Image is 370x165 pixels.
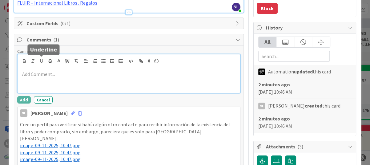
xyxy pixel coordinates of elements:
[258,103,265,109] div: NL
[294,69,313,75] b: updated
[266,143,345,150] span: Attachments
[26,36,232,43] span: Comments
[30,47,57,53] h5: Underline
[305,103,322,109] b: created
[268,102,340,109] span: [PERSON_NAME] this card
[257,3,278,14] button: Block
[34,96,53,104] button: Cancel
[30,109,68,117] div: [PERSON_NAME]
[60,20,70,26] span: ( 0/1 )
[26,20,232,27] span: Custom Fields
[17,49,35,54] span: Comment
[258,81,351,96] div: [DATE] 10:46 AM
[17,96,31,104] button: Add
[20,142,81,148] span: image-09-11-2025, 10:47.png
[232,3,240,11] span: NL
[258,115,351,130] div: [DATE] 10:46 AM
[297,143,303,150] span: ( 3 )
[266,24,345,31] span: History
[20,156,81,162] span: image-09-11-2025, 10:47.png
[268,68,331,75] span: Automation this card
[20,109,27,117] div: NL
[258,116,290,122] b: 2 minutes ago
[258,51,330,62] input: Search...
[53,37,59,43] span: ( 1 )
[20,121,238,142] p: Cree un perfil para verificar si había algún otro contacto para recibir información de la existen...
[259,37,276,47] div: All
[258,81,290,88] b: 2 minutes ago
[20,149,81,155] span: image-09-11-2025, 10:47.png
